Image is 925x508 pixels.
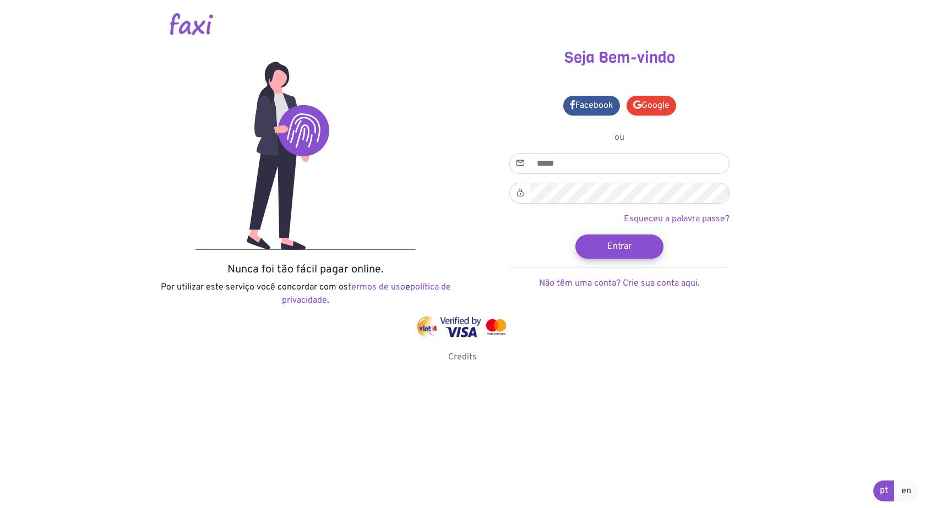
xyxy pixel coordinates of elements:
a: Facebook [563,96,620,116]
a: en [894,480,918,501]
img: mastercard [483,316,509,337]
img: visa [440,316,481,337]
a: Não têm uma conta? Crie sua conta aqui. [539,278,700,289]
h5: Nunca foi tão fácil pagar online. [157,263,454,276]
p: ou [509,131,730,144]
a: Esqueceu a palavra passe? [624,214,730,225]
img: vinti4 [416,316,438,337]
h3: Seja Bem-vindo [471,48,768,67]
a: pt [873,480,895,501]
a: termos de uso [348,282,405,293]
p: Por utilizar este serviço você concordar com os e . [157,281,454,307]
a: Credits [448,352,477,363]
button: Entrar [575,234,663,259]
a: Google [627,96,676,116]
